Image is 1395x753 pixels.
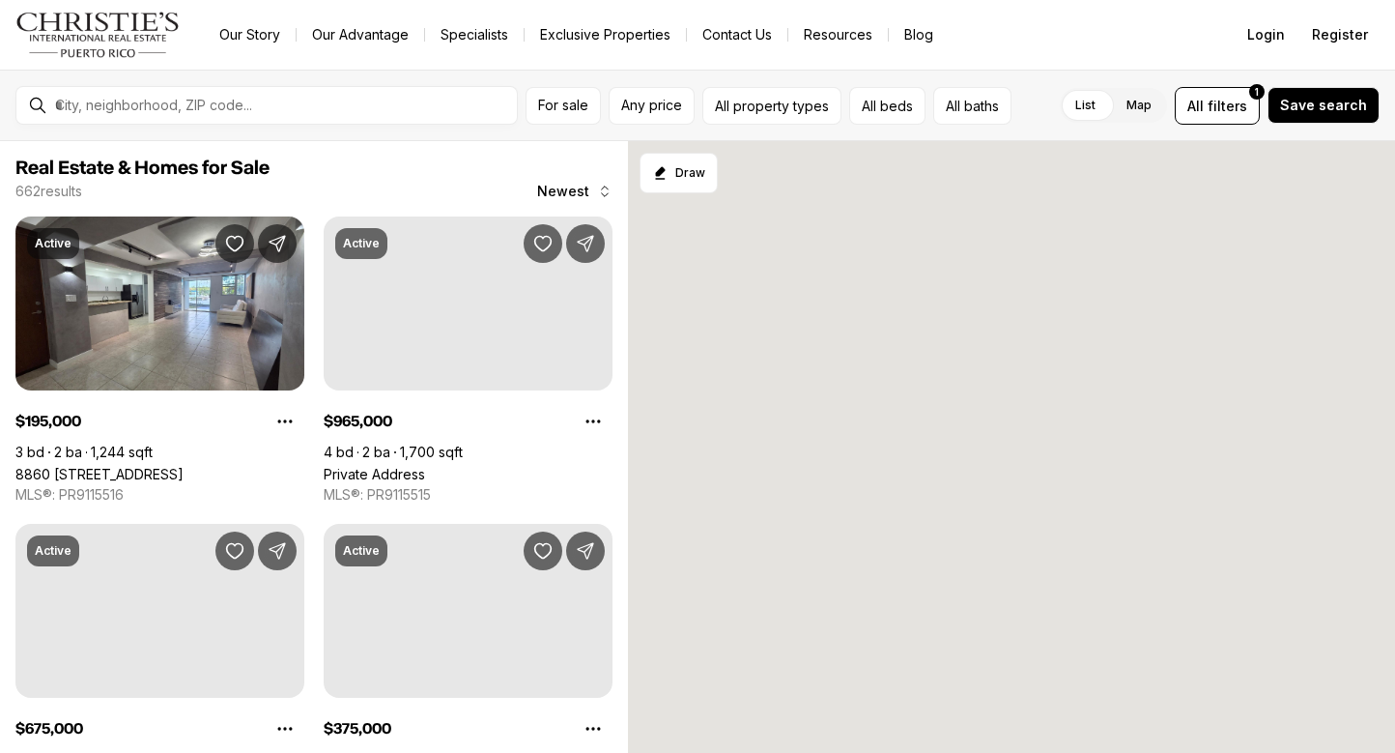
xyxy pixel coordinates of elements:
[526,172,624,211] button: Newest
[215,532,254,570] button: Save Property: 60 CARIBE #7A
[687,21,787,48] button: Contact Us
[15,466,184,482] a: 8860 PASEO DEL REY #H-102, CAROLINA PR, 00987
[266,402,304,441] button: Property options
[1175,87,1260,125] button: Allfilters1
[258,532,297,570] button: Share Property
[1208,96,1247,116] span: filters
[425,21,524,48] a: Specialists
[640,153,718,193] button: Start drawing
[574,402,612,441] button: Property options
[1280,98,1367,113] span: Save search
[1187,96,1204,116] span: All
[1111,88,1167,123] label: Map
[1247,27,1285,43] span: Login
[266,710,304,748] button: Property options
[621,98,682,113] span: Any price
[343,543,380,559] p: Active
[526,87,601,125] button: For sale
[566,532,605,570] button: Share Property
[297,21,424,48] a: Our Advantage
[524,532,562,570] button: Save Property: RD1 URB MARINA BAHIA
[215,224,254,263] button: Save Property: 8860 PASEO DEL REY #H-102
[537,184,589,199] span: Newest
[324,466,425,482] a: Private Address
[702,87,841,125] button: All property types
[35,543,71,559] p: Active
[1236,15,1296,54] button: Login
[609,87,695,125] button: Any price
[343,236,380,251] p: Active
[1267,87,1380,124] button: Save search
[258,224,297,263] button: Share Property
[15,12,181,58] img: logo
[1255,84,1259,100] span: 1
[889,21,949,48] a: Blog
[1060,88,1111,123] label: List
[1312,27,1368,43] span: Register
[15,159,270,178] span: Real Estate & Homes for Sale
[538,98,588,113] span: For sale
[933,87,1011,125] button: All baths
[788,21,888,48] a: Resources
[204,21,296,48] a: Our Story
[524,224,562,263] button: Save Property:
[525,21,686,48] a: Exclusive Properties
[574,710,612,748] button: Property options
[35,236,71,251] p: Active
[849,87,925,125] button: All beds
[566,224,605,263] button: Share Property
[15,184,82,199] p: 662 results
[1300,15,1380,54] button: Register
